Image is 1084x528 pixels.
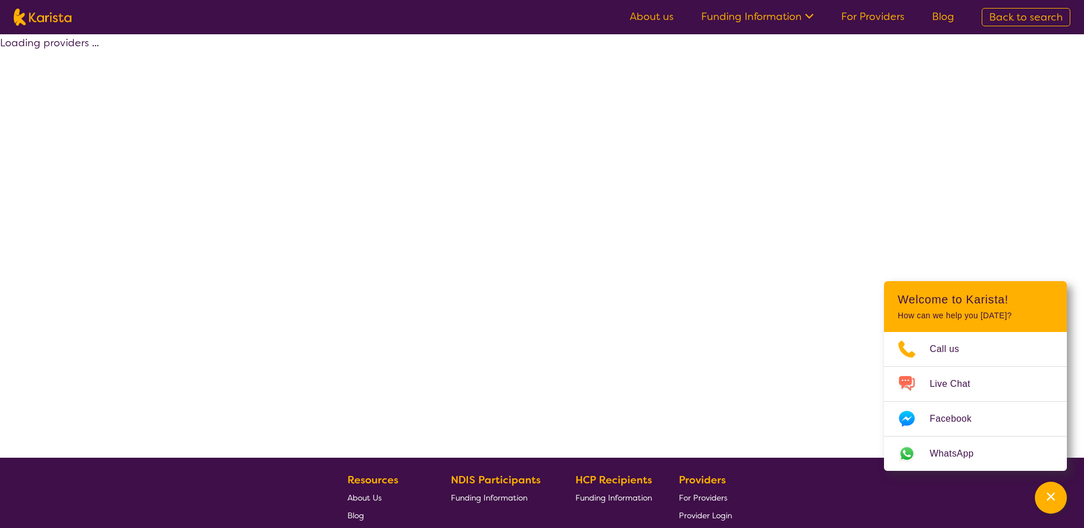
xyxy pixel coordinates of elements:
button: Channel Menu [1035,482,1067,514]
b: NDIS Participants [451,473,541,487]
a: About Us [347,489,424,506]
a: Back to search [982,8,1070,26]
a: For Providers [841,10,905,23]
span: Back to search [989,10,1063,24]
a: Funding Information [701,10,814,23]
a: Funding Information [451,489,549,506]
a: Funding Information [575,489,652,506]
img: Karista logo [14,9,71,26]
p: How can we help you [DATE]? [898,311,1053,321]
a: About us [630,10,674,23]
a: For Providers [679,489,732,506]
b: Providers [679,473,726,487]
a: Web link opens in a new tab. [884,437,1067,471]
a: Provider Login [679,506,732,524]
span: Funding Information [575,493,652,503]
span: For Providers [679,493,727,503]
span: Live Chat [930,375,984,393]
span: WhatsApp [930,445,987,462]
span: Facebook [930,410,985,427]
h2: Welcome to Karista! [898,293,1053,306]
div: Channel Menu [884,281,1067,471]
a: Blog [347,506,424,524]
span: About Us [347,493,382,503]
span: Funding Information [451,493,527,503]
span: Blog [347,510,364,521]
span: Provider Login [679,510,732,521]
a: Blog [932,10,954,23]
b: Resources [347,473,398,487]
ul: Choose channel [884,332,1067,471]
b: HCP Recipients [575,473,652,487]
span: Call us [930,341,973,358]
